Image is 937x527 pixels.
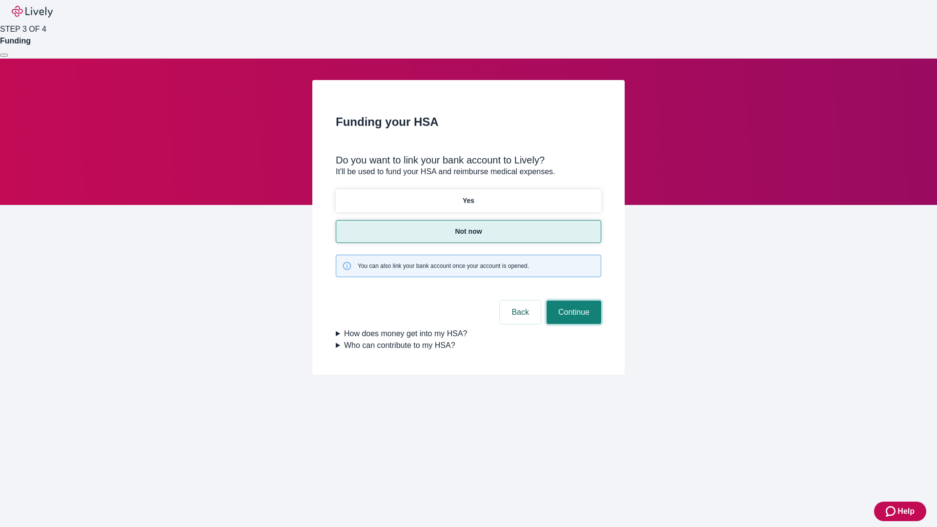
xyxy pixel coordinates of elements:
span: Help [897,506,915,517]
button: Zendesk support iconHelp [874,502,926,521]
span: You can also link your bank account once your account is opened. [358,262,529,270]
p: It'll be used to fund your HSA and reimburse medical expenses. [336,166,601,178]
svg: Zendesk support icon [886,506,897,517]
p: Not now [455,226,482,237]
p: Yes [463,196,474,206]
img: Lively [12,6,53,18]
summary: How does money get into my HSA? [336,328,601,340]
div: Do you want to link your bank account to Lively? [336,154,601,166]
button: Continue [547,301,601,324]
summary: Who can contribute to my HSA? [336,340,601,351]
button: Yes [336,189,601,212]
button: Back [500,301,541,324]
button: Not now [336,220,601,243]
h2: Funding your HSA [336,113,601,131]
